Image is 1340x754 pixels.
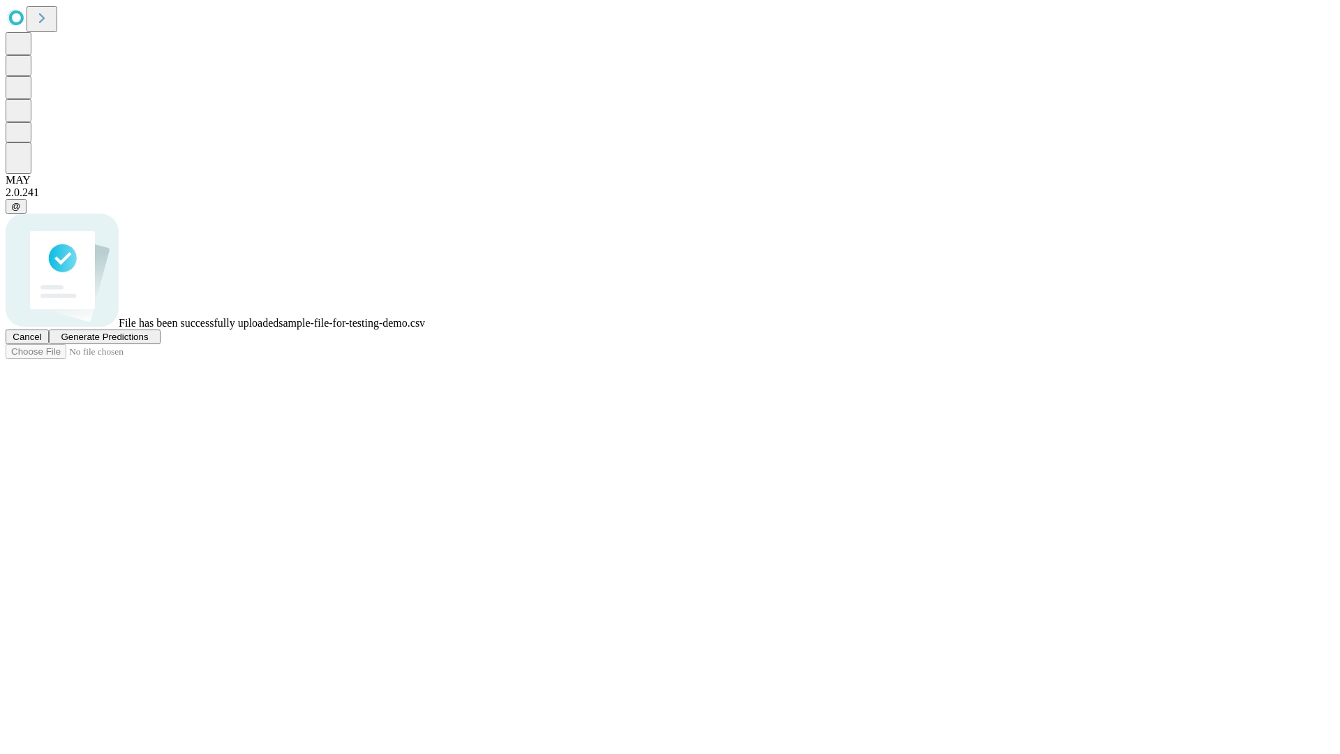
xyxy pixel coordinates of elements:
div: 2.0.241 [6,186,1334,199]
span: File has been successfully uploaded [119,317,278,329]
button: @ [6,199,27,214]
button: Generate Predictions [49,330,161,344]
span: Cancel [13,332,42,342]
div: MAY [6,174,1334,186]
span: sample-file-for-testing-demo.csv [278,317,425,329]
button: Cancel [6,330,49,344]
span: @ [11,201,21,212]
span: Generate Predictions [61,332,148,342]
